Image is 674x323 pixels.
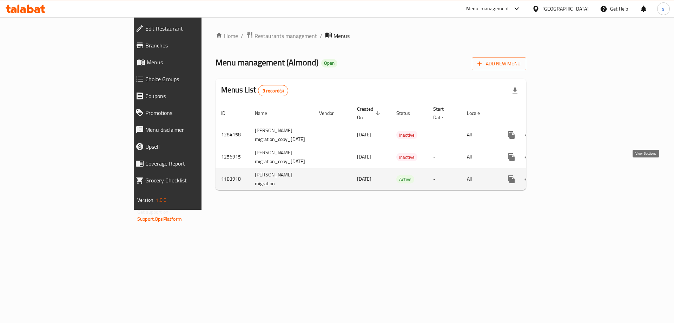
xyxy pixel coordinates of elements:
[472,57,526,70] button: Add New Menu
[396,109,419,117] span: Status
[147,58,241,66] span: Menus
[258,85,289,96] div: Total records count
[333,32,350,40] span: Menus
[130,121,246,138] a: Menu disclaimer
[145,75,241,83] span: Choice Groups
[319,109,343,117] span: Vendor
[145,109,241,117] span: Promotions
[216,31,526,40] nav: breadcrumb
[466,5,509,13] div: Menu-management
[255,32,317,40] span: Restaurants management
[145,41,241,50] span: Branches
[320,32,322,40] li: /
[216,103,576,190] table: enhanced table
[461,124,497,146] td: All
[130,20,246,37] a: Edit Restaurant
[433,105,453,122] span: Start Date
[542,5,589,13] div: [GEOGRAPHIC_DATA]
[137,214,182,224] a: Support.OpsPlatform
[503,149,520,166] button: more
[258,88,288,94] span: 3 record(s)
[130,104,246,121] a: Promotions
[503,127,520,143] button: more
[477,59,521,68] span: Add New Menu
[357,152,371,161] span: [DATE]
[428,146,461,168] td: -
[145,176,241,185] span: Grocery Checklist
[461,168,497,190] td: All
[507,82,523,99] div: Export file
[221,109,234,117] span: ID
[321,60,337,66] span: Open
[130,155,246,172] a: Coverage Report
[137,207,170,217] span: Get support on:
[130,71,246,88] a: Choice Groups
[145,92,241,100] span: Coupons
[520,127,537,143] button: Change Status
[130,88,246,104] a: Coupons
[137,195,154,205] span: Version:
[396,153,417,161] span: Inactive
[396,131,417,139] span: Inactive
[130,54,246,71] a: Menus
[357,105,382,122] span: Created On
[130,172,246,189] a: Grocery Checklist
[249,146,313,168] td: [PERSON_NAME] migration_copy_[DATE]
[249,168,313,190] td: [PERSON_NAME] migration
[156,195,166,205] span: 1.0.0
[428,168,461,190] td: -
[249,124,313,146] td: [PERSON_NAME] migration_copy_[DATE]
[130,37,246,54] a: Branches
[520,171,537,188] button: Change Status
[357,174,371,183] span: [DATE]
[145,24,241,33] span: Edit Restaurant
[321,59,337,67] div: Open
[216,54,318,70] span: Menu management ( Almond )
[662,5,665,13] span: s
[246,31,317,40] a: Restaurants management
[520,149,537,166] button: Change Status
[497,103,576,124] th: Actions
[130,138,246,155] a: Upsell
[255,109,276,117] span: Name
[461,146,497,168] td: All
[503,171,520,188] button: more
[145,159,241,168] span: Coverage Report
[428,124,461,146] td: -
[145,142,241,151] span: Upsell
[221,85,288,96] h2: Menus List
[357,130,371,139] span: [DATE]
[145,125,241,134] span: Menu disclaimer
[467,109,489,117] span: Locale
[396,175,414,183] span: Active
